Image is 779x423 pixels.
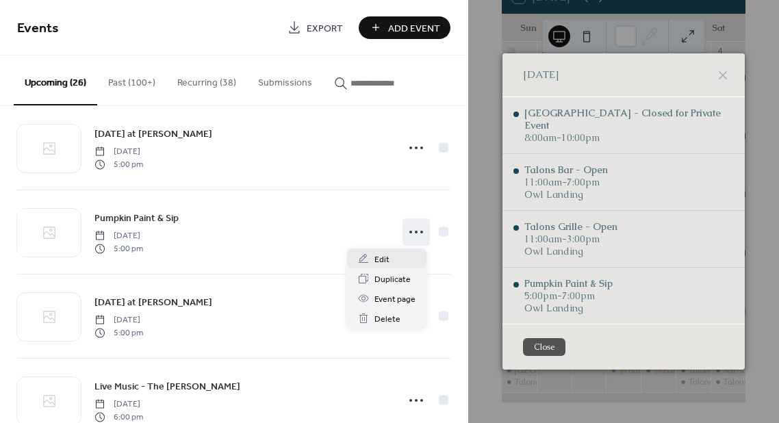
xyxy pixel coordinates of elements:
[524,176,562,188] span: 11:00am
[524,220,617,233] div: Talons Grille - Open
[94,126,212,142] a: [DATE] at [PERSON_NAME]
[94,127,212,142] span: [DATE] at [PERSON_NAME]
[523,338,565,356] button: Close
[561,131,600,144] span: 10:00pm
[307,21,343,36] span: Export
[524,277,613,290] div: Pumpkin Paint & Sip
[17,15,59,42] span: Events
[94,211,179,226] span: Pumpkin Paint & Sip
[374,253,389,267] span: Edit
[567,233,600,245] span: 3:00pm
[94,296,212,310] span: [DATE] at [PERSON_NAME]
[374,312,400,326] span: Delete
[94,326,143,339] span: 5:00 pm
[524,188,608,201] div: Owl Landing
[562,290,595,302] span: 7:00pm
[94,314,143,326] span: [DATE]
[374,272,411,287] span: Duplicate
[166,55,247,104] button: Recurring (38)
[94,146,143,158] span: [DATE]
[557,290,562,302] span: -
[94,230,143,242] span: [DATE]
[97,55,166,104] button: Past (100+)
[523,67,559,83] span: [DATE]
[277,16,353,39] a: Export
[247,55,323,104] button: Submissions
[359,16,450,39] button: Add Event
[94,380,240,394] span: Live Music - The [PERSON_NAME]
[94,158,143,170] span: 5:00 pm
[94,242,143,255] span: 5:00 pm
[94,379,240,394] a: Live Music - The [PERSON_NAME]
[524,290,557,302] span: 5:00pm
[524,131,557,144] span: 8:00am
[94,398,143,411] span: [DATE]
[562,176,567,188] span: -
[94,294,212,310] a: [DATE] at [PERSON_NAME]
[524,233,562,245] span: 11:00am
[524,302,613,314] div: Owl Landing
[562,233,567,245] span: -
[14,55,97,105] button: Upcoming (26)
[557,131,561,144] span: -
[94,411,143,423] span: 6:00 pm
[524,107,734,131] div: [GEOGRAPHIC_DATA] - Closed for Private Event
[388,21,440,36] span: Add Event
[374,292,416,307] span: Event page
[94,210,179,226] a: Pumpkin Paint & Sip
[524,245,617,257] div: Owl Landing
[567,176,600,188] span: 7:00pm
[524,164,608,176] div: Talons Bar - Open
